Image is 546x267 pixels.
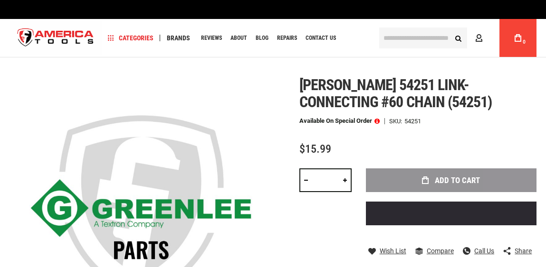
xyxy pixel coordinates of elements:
span: Blog [256,35,268,41]
img: America Tools [10,20,102,56]
a: About [226,32,251,45]
a: Compare [415,247,454,255]
span: Repairs [277,35,297,41]
span: 0 [523,39,526,45]
p: Available on Special Order [299,118,380,124]
span: Wish List [380,248,406,254]
span: Call Us [474,248,494,254]
a: Brands [163,32,194,45]
a: Contact Us [301,32,340,45]
a: Blog [251,32,273,45]
span: [PERSON_NAME] 54251 link-connecting #60 chain (54251) [299,76,492,111]
span: Contact Us [306,35,336,41]
span: Reviews [201,35,222,41]
a: 0 [509,19,527,57]
span: About [230,35,247,41]
span: Compare [427,248,454,254]
a: Reviews [197,32,226,45]
a: Wish List [368,247,406,255]
span: Categories [108,35,153,41]
span: $15.99 [299,142,331,156]
a: Categories [104,32,158,45]
button: Search [449,29,467,47]
a: store logo [10,20,102,56]
span: Brands [167,35,190,41]
div: 54251 [404,118,421,124]
a: Call Us [463,247,494,255]
a: Repairs [273,32,301,45]
span: Share [515,248,532,254]
strong: SKU [389,118,404,124]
